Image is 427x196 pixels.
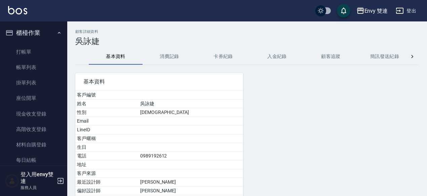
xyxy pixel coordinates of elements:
[304,49,358,65] button: 顧客追蹤
[75,169,139,178] td: 客戶來源
[89,49,143,65] button: 基本資料
[139,178,243,187] td: [PERSON_NAME]
[196,49,250,65] button: 卡券紀錄
[75,37,419,46] h3: 吳詠婕
[21,171,55,185] h5: 登入用envy雙連
[3,106,65,122] a: 現金收支登錄
[3,152,65,168] a: 每日結帳
[143,49,196,65] button: 消費記錄
[75,100,139,108] td: 姓名
[139,187,243,195] td: [PERSON_NAME]
[75,117,139,126] td: Email
[3,44,65,60] a: 打帳單
[75,134,139,143] td: 客戶暱稱
[393,5,419,17] button: 登出
[337,4,350,17] button: save
[75,143,139,152] td: 生日
[75,126,139,134] td: LineID
[250,49,304,65] button: 入金紀錄
[83,78,235,85] span: 基本資料
[139,100,243,108] td: 吳詠婕
[3,137,65,152] a: 材料自購登錄
[3,60,65,75] a: 帳單列表
[3,122,65,137] a: 高階收支登錄
[139,108,243,117] td: [DEMOGRAPHIC_DATA]
[364,7,388,15] div: Envy 雙連
[75,178,139,187] td: 最近設計師
[3,90,65,106] a: 座位開單
[354,4,391,18] button: Envy 雙連
[75,108,139,117] td: 性別
[75,160,139,169] td: 地址
[8,6,27,14] img: Logo
[75,187,139,195] td: 偏好設計師
[75,152,139,160] td: 電話
[21,185,55,191] p: 服務人員
[139,152,243,160] td: 0989192612
[5,174,19,188] img: Person
[3,75,65,90] a: 掛單列表
[358,49,412,65] button: 簡訊發送紀錄
[75,29,419,34] h2: 顧客詳細資料
[75,91,139,100] td: 客戶編號
[3,24,65,42] button: 櫃檯作業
